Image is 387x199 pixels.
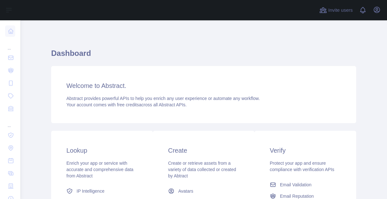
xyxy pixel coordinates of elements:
[280,182,311,188] span: Email Validation
[168,161,236,178] span: Create or retrieve assets from a variety of data collected or created by Abtract
[66,102,187,107] span: Your account comes with across all Abstract APIs.
[64,185,140,197] a: IP Intelligence
[77,188,105,194] span: IP Intelligence
[178,188,193,194] span: Avatars
[5,116,15,128] div: ...
[267,179,343,190] a: Email Validation
[117,102,139,107] span: free credits
[51,48,356,63] h1: Dashboard
[166,185,242,197] a: Avatars
[5,38,15,51] div: ...
[66,161,133,178] span: Enrich your app or service with accurate and comprehensive data from Abstract
[270,161,334,172] span: Protect your app and ensure compliance with verification APIs
[318,5,354,15] button: Invite users
[328,7,353,14] span: Invite users
[66,96,260,101] span: Abstract provides powerful APIs to help you enrich any user experience or automate any workflow.
[270,146,341,155] h3: Verify
[66,146,138,155] h3: Lookup
[168,146,239,155] h3: Create
[66,81,341,90] h3: Welcome to Abstract.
